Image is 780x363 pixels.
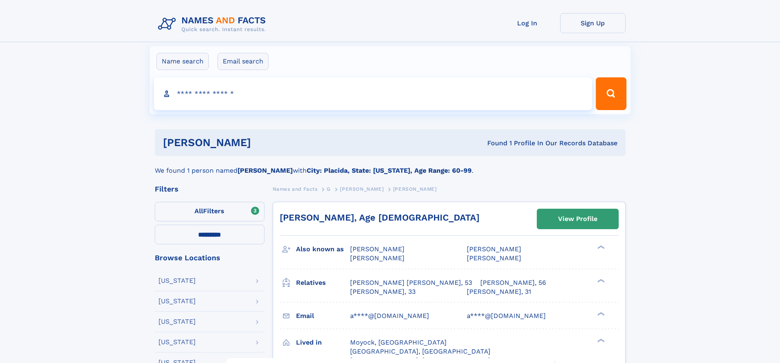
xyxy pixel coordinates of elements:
div: ❯ [595,311,605,316]
a: [PERSON_NAME], 33 [350,287,416,296]
div: [US_STATE] [158,339,196,345]
h3: Relatives [296,276,350,290]
div: ❯ [595,278,605,283]
h3: Lived in [296,336,350,349]
a: [PERSON_NAME] [PERSON_NAME], 53 [350,278,472,287]
div: [US_STATE] [158,318,196,325]
a: View Profile [537,209,618,229]
div: View Profile [558,210,597,228]
a: [PERSON_NAME], 31 [467,287,531,296]
span: [PERSON_NAME] [393,186,437,192]
div: ❯ [595,245,605,250]
h1: [PERSON_NAME] [163,138,369,148]
span: [PERSON_NAME] [340,186,384,192]
div: Filters [155,185,265,193]
span: Moyock, [GEOGRAPHIC_DATA] [350,338,447,346]
div: Found 1 Profile In Our Records Database [369,139,617,148]
b: City: Placida, State: [US_STATE], Age Range: 60-99 [307,167,472,174]
span: [GEOGRAPHIC_DATA], [GEOGRAPHIC_DATA] [350,347,491,355]
a: [PERSON_NAME], Age [DEMOGRAPHIC_DATA] [280,212,479,223]
div: [US_STATE] [158,277,196,284]
span: [PERSON_NAME] [350,245,405,253]
a: Sign Up [560,13,626,33]
label: Name search [156,53,209,70]
span: All [194,207,203,215]
h3: Email [296,309,350,323]
label: Filters [155,202,265,221]
div: [US_STATE] [158,298,196,304]
div: We found 1 person named with . [155,156,626,176]
a: G [327,184,331,194]
input: search input [154,77,592,110]
img: Logo Names and Facts [155,13,273,35]
button: Search Button [596,77,626,110]
div: Browse Locations [155,254,265,262]
a: [PERSON_NAME], 56 [480,278,546,287]
span: [PERSON_NAME] [350,254,405,262]
div: ❯ [595,338,605,343]
span: G [327,186,331,192]
a: Log In [495,13,560,33]
a: Names and Facts [273,184,318,194]
h3: Also known as [296,242,350,256]
label: Email search [217,53,269,70]
span: [PERSON_NAME] [467,254,521,262]
span: [PERSON_NAME] [467,245,521,253]
b: [PERSON_NAME] [237,167,293,174]
a: [PERSON_NAME] [340,184,384,194]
